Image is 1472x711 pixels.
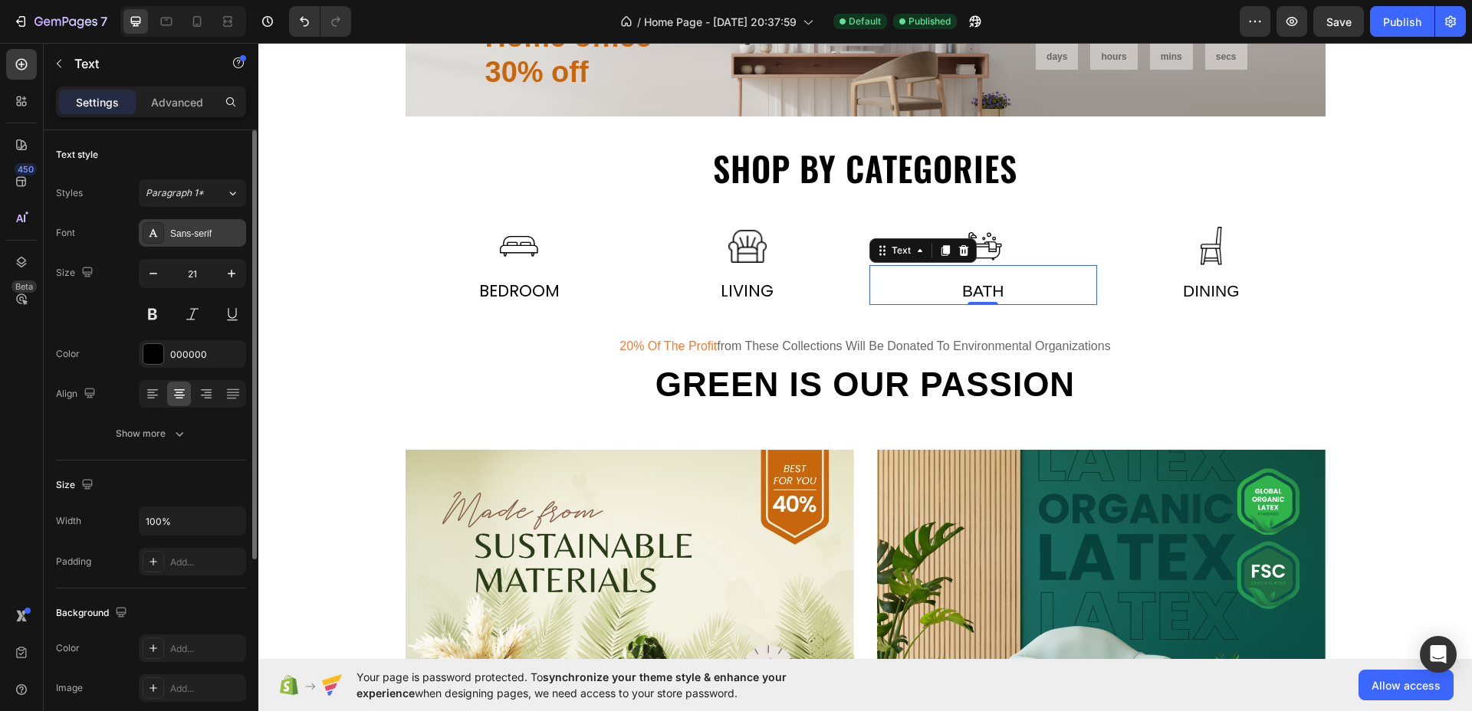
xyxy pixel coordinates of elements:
[356,670,787,700] span: synchronize your theme style & enhance your experience
[361,297,458,310] font: 20% of the profit
[56,603,130,624] div: Background
[289,6,351,37] div: Undo/Redo
[1326,15,1352,28] span: Save
[258,43,1472,659] iframe: Design area
[56,186,83,200] div: Styles
[1420,636,1457,673] div: Open Intercom Messenger
[170,555,242,569] div: Add...
[170,642,242,656] div: Add...
[56,641,80,655] div: Color
[1359,670,1454,700] button: Allow access
[227,12,594,48] p: 30% off
[170,227,242,241] div: Sans-serif
[56,148,98,162] div: Text style
[100,12,107,31] p: 7
[116,426,187,441] div: Show more
[1370,6,1434,37] button: Publish
[139,179,246,207] button: Paragraph 1*
[242,184,280,222] img: Alt Image
[170,348,242,362] div: 000000
[147,293,1067,314] div: from these collections will be donated to environmental organizations
[902,7,924,21] p: mins
[147,320,1067,364] h2: Green is our passion
[56,384,99,405] div: Align
[56,555,91,568] div: Padding
[76,94,119,110] p: Settings
[630,201,655,215] div: Text
[375,234,603,262] div: Living
[705,184,744,222] img: Alt Image
[74,54,205,73] p: Text
[6,6,114,37] button: 7
[839,234,1067,262] div: Dining
[843,7,868,21] p: hours
[849,15,881,28] span: Default
[934,184,972,222] img: Alt Image
[56,681,83,695] div: Image
[1313,6,1364,37] button: Save
[356,669,846,701] span: Your page is password protected. To when designing pages, we need access to your store password.
[11,280,37,293] div: Beta
[1383,14,1421,30] div: Publish
[788,7,809,21] p: days
[56,347,80,361] div: Color
[611,234,839,262] div: Bath
[958,7,978,21] p: secs
[147,234,376,262] div: Bedroom
[151,94,203,110] p: Advanced
[56,475,97,496] div: Size
[909,15,951,28] span: Published
[637,14,641,30] span: /
[140,507,245,535] input: Auto
[15,163,37,175] div: 450
[146,186,204,200] span: Paragraph 1*
[1372,677,1441,693] span: Allow access
[170,682,242,696] div: Add...
[470,184,508,222] img: Alt Image
[644,14,797,30] span: Home Page - [DATE] 20:37:59
[56,226,75,240] div: Font
[147,104,1067,148] h2: Shop by categories
[56,263,97,283] div: Size
[56,514,81,528] div: Width
[56,420,246,447] button: Show more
